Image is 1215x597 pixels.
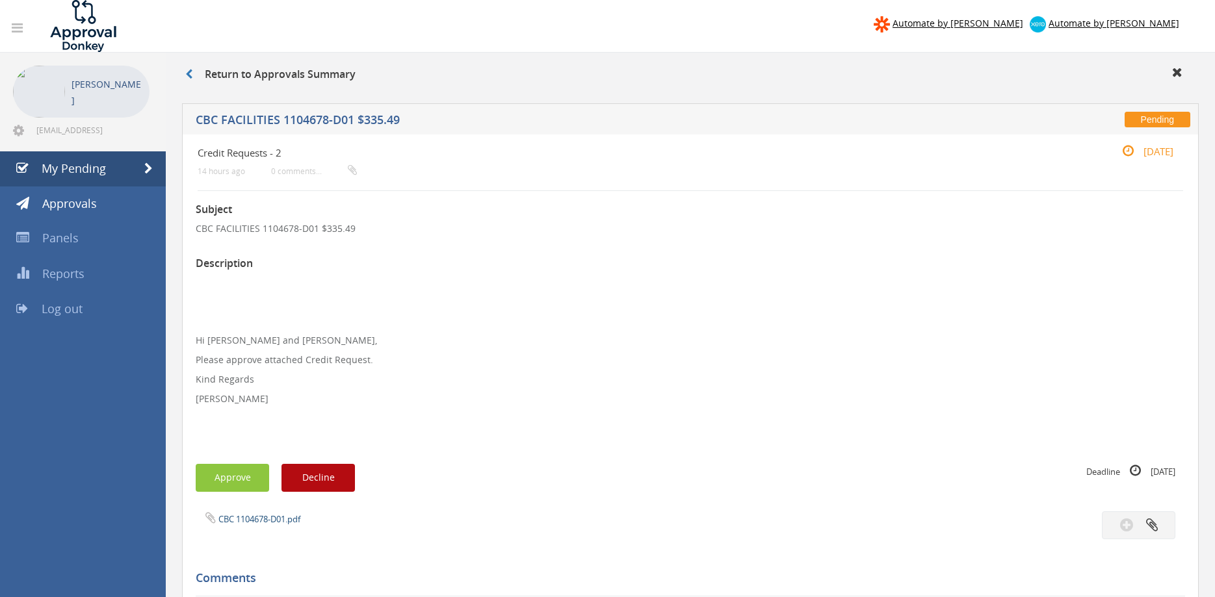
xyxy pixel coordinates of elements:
[218,513,300,525] a: CBC 1104678-D01.pdf
[185,69,356,81] h3: Return to Approvals Summary
[1086,464,1175,478] small: Deadline [DATE]
[198,147,1019,159] h4: Credit Requests - 2
[36,125,147,135] span: [EMAIL_ADDRESS][DOMAIN_NAME]
[1125,112,1190,127] span: Pending
[1030,16,1046,32] img: xero-logo.png
[196,572,1175,585] h5: Comments
[196,353,1185,366] p: Please approve attached Credit Request.
[42,196,97,211] span: Approvals
[196,373,1185,386] p: Kind Regards
[874,16,890,32] img: zapier-logomark.png
[42,160,106,176] span: My Pending
[1108,144,1173,159] small: [DATE]
[42,266,85,281] span: Reports
[196,334,1185,347] p: Hi [PERSON_NAME] and [PERSON_NAME],
[1049,17,1179,29] span: Automate by [PERSON_NAME]
[196,222,1185,235] p: CBC FACILITIES 1104678-D01 $335.49
[196,114,891,130] h5: CBC FACILITIES 1104678-D01 $335.49
[196,392,1185,405] p: [PERSON_NAME]
[42,301,83,316] span: Log out
[196,204,1185,216] h3: Subject
[198,166,245,176] small: 14 hours ago
[196,464,269,492] button: Approve
[281,464,355,492] button: Decline
[72,76,143,108] p: [PERSON_NAME]
[271,166,357,176] small: 0 comments...
[893,17,1023,29] span: Automate by [PERSON_NAME]
[42,230,79,246] span: Panels
[196,258,1185,270] h3: Description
